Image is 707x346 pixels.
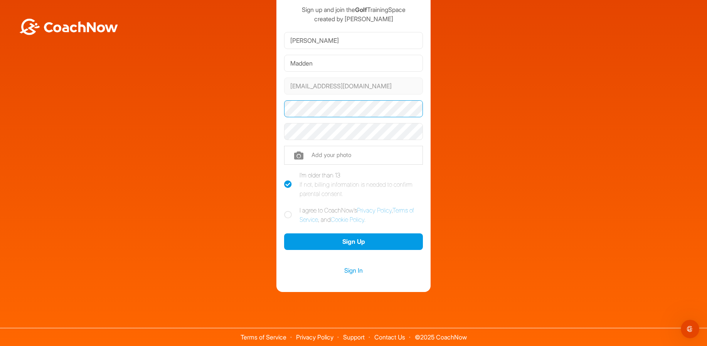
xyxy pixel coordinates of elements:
[374,333,405,341] a: Contact Us
[296,333,333,341] a: Privacy Policy
[357,206,392,214] a: Privacy Policy
[284,233,423,250] button: Sign Up
[284,32,423,49] input: First Name
[300,180,423,198] div: If not, billing information is needed to confirm parental consent.
[300,206,414,223] a: Terms of Service
[284,5,423,14] p: Sign up and join the TrainingSpace
[411,328,471,340] span: © 2025 CoachNow
[284,14,423,24] p: created by [PERSON_NAME]
[343,333,365,341] a: Support
[284,78,423,95] input: Email
[284,206,423,224] label: I agree to CoachNow's , , and .
[331,216,364,223] a: Cookie Policy
[284,265,423,275] a: Sign In
[284,55,423,72] input: Last Name
[355,6,367,14] strong: Golf
[300,170,423,198] div: I'm older than 13
[19,19,119,35] img: BwLJSsUCoWCh5upNqxVrqldRgqLPVwmV24tXu5FoVAoFEpwwqQ3VIfuoInZCoVCoTD4vwADAC3ZFMkVEQFDAAAAAElFTkSuQmCC
[681,320,699,338] iframe: Intercom live chat
[241,333,286,341] a: Terms of Service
